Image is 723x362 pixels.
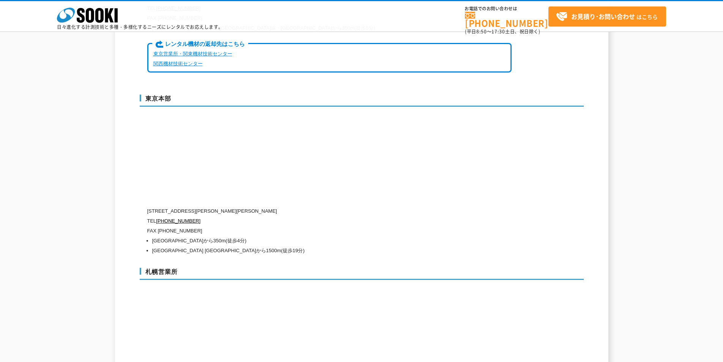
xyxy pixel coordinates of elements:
[556,11,658,22] span: はこちら
[147,206,512,216] p: [STREET_ADDRESS][PERSON_NAME][PERSON_NAME]
[465,12,548,27] a: [PHONE_NUMBER]
[152,246,512,256] li: [GEOGRAPHIC_DATA] [GEOGRAPHIC_DATA]から1500m(徒歩19分)
[57,25,223,29] p: 日々進化する計測技術と多種・多様化するニーズにレンタルでお応えします。
[548,6,666,27] a: お見積り･お問い合わせはこちら
[152,236,512,246] li: [GEOGRAPHIC_DATA]から350m(徒歩4分)
[491,28,505,35] span: 17:30
[140,95,584,107] h3: 東京本部
[465,6,548,11] span: お電話でのお問い合わせは
[465,28,540,35] span: (平日 ～ 土日、祝日除く)
[147,216,512,226] p: TEL
[147,226,512,236] p: FAX [PHONE_NUMBER]
[156,218,200,224] a: [PHONE_NUMBER]
[152,40,248,49] span: レンタル機材の返却先はこちら
[140,268,584,280] h3: 札幌営業所
[571,12,635,21] strong: お見積り･お問い合わせ
[153,61,203,66] a: 関西機材技術センター
[153,51,232,57] a: 東京営業所・関東機材技術センター
[476,28,487,35] span: 8:50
